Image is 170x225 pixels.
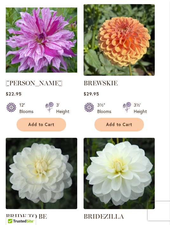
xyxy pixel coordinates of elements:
[84,79,118,87] a: BREWSKIE
[84,71,155,77] a: BREWSKIE
[134,102,147,115] div: 3½' Height
[56,102,69,115] div: 3' Height
[5,202,23,220] iframe: Launch Accessibility Center
[19,102,37,115] div: 12" Blooms
[6,204,77,210] a: BRIDE TO BE
[6,138,77,209] img: BRIDE TO BE
[6,4,77,76] img: Brandon Michael
[17,118,66,131] button: Add to Cart
[84,138,155,209] img: BRIDEZILLA
[6,71,77,77] a: Brandon Michael
[84,4,155,76] img: BREWSKIE
[84,91,99,97] span: $29.95
[28,122,54,127] span: Add to Cart
[6,79,62,87] a: [PERSON_NAME]
[6,91,22,97] span: $22.95
[94,118,144,131] button: Add to Cart
[84,213,124,220] a: BRIDEZILLA
[97,102,115,115] div: 3½" Blooms
[6,213,47,220] a: BRIDE TO BE
[84,204,155,210] a: BRIDEZILLA
[106,122,132,127] span: Add to Cart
